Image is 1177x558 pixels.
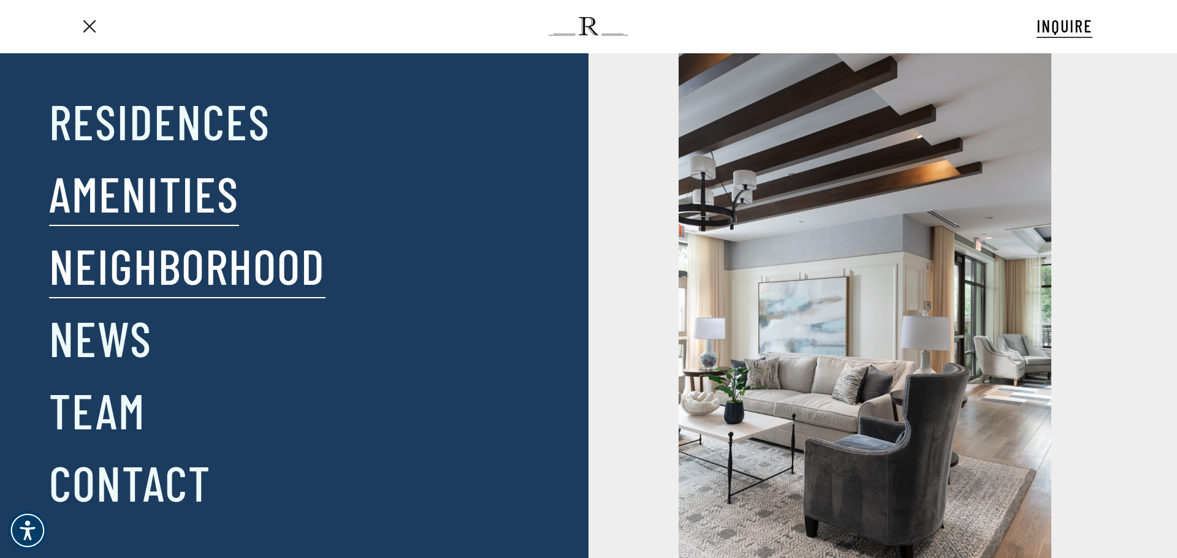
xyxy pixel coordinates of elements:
[49,233,326,297] a: Neighborhood
[1037,14,1092,38] a: INQUIRE
[49,450,211,514] a: Contact
[49,89,270,153] a: Residences
[49,306,152,369] a: News
[49,161,239,225] a: Amenities
[549,17,628,36] img: The Regent
[8,511,47,550] div: Accessibility Menu
[78,20,99,33] a: Navigation Menu
[1037,15,1092,36] span: INQUIRE
[49,378,145,442] a: Team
